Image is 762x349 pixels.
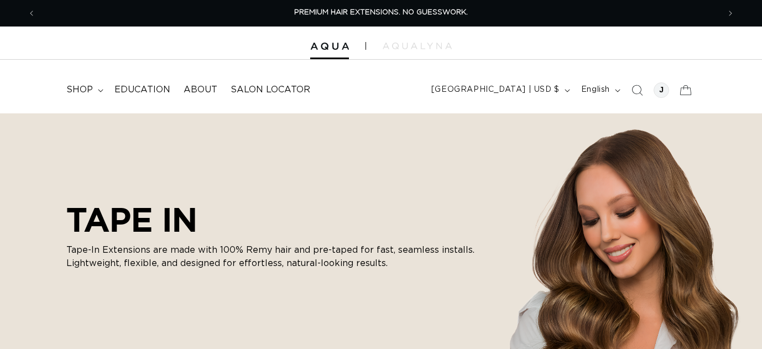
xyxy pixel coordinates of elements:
[575,80,625,101] button: English
[625,78,649,102] summary: Search
[718,3,743,24] button: Next announcement
[231,84,310,96] span: Salon Locator
[294,9,468,16] span: PREMIUM HAIR EXTENSIONS. NO GUESSWORK.
[184,84,217,96] span: About
[431,84,560,96] span: [GEOGRAPHIC_DATA] | USD $
[108,77,177,102] a: Education
[60,77,108,102] summary: shop
[224,77,317,102] a: Salon Locator
[177,77,224,102] a: About
[425,80,575,101] button: [GEOGRAPHIC_DATA] | USD $
[383,43,452,49] img: aqualyna.com
[581,84,610,96] span: English
[114,84,170,96] span: Education
[19,3,44,24] button: Previous announcement
[310,43,349,50] img: Aqua Hair Extensions
[66,84,93,96] span: shop
[66,200,487,239] h2: TAPE IN
[66,243,487,270] p: Tape-In Extensions are made with 100% Remy hair and pre-taped for fast, seamless installs. Lightw...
